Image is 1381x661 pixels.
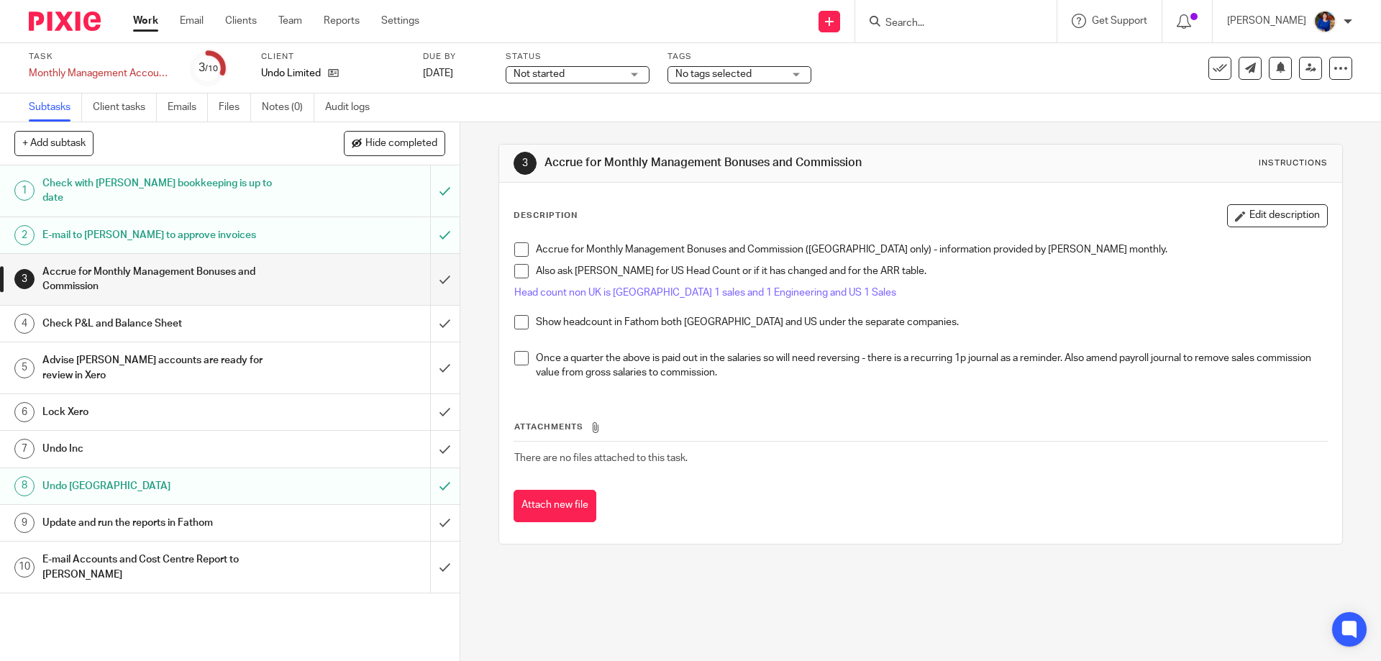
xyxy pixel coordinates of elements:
h1: Accrue for Monthly Management Bonuses and Commission [544,155,952,170]
img: Pixie [29,12,101,31]
div: 2 [14,225,35,245]
span: Get Support [1092,16,1147,26]
span: Hide completed [365,138,437,150]
h1: Check with [PERSON_NAME] bookkeeping is up to date [42,173,291,209]
h1: Undo [GEOGRAPHIC_DATA] [42,475,291,497]
a: Files [219,94,251,122]
button: + Add subtask [14,131,94,155]
button: Attach new file [514,490,596,522]
a: Team [278,14,302,28]
h1: Undo Inc [42,438,291,460]
p: Show headcount in Fathom both [GEOGRAPHIC_DATA] and US under the separate companies. [536,315,1326,329]
a: Reports [324,14,360,28]
div: 5 [14,358,35,378]
h1: Check P&L and Balance Sheet [42,313,291,334]
span: [DATE] [423,68,453,78]
div: Monthly Management Accounts - Undo [29,66,173,81]
div: 10 [14,557,35,578]
div: 4 [14,314,35,334]
a: Settings [381,14,419,28]
label: Status [506,51,650,63]
span: Head count non UK is [GEOGRAPHIC_DATA] 1 sales and 1 Engineering and US 1 Sales [514,288,896,298]
a: Audit logs [325,94,380,122]
span: Not started [514,69,565,79]
a: Emails [168,94,208,122]
div: 9 [14,513,35,533]
a: Client tasks [93,94,157,122]
div: 7 [14,439,35,459]
button: Edit description [1227,204,1328,227]
p: Description [514,210,578,222]
a: Subtasks [29,94,82,122]
h1: E-mail to [PERSON_NAME] to approve invoices [42,224,291,246]
h1: Advise [PERSON_NAME] accounts are ready for review in Xero [42,350,291,386]
span: Attachments [514,423,583,431]
div: Instructions [1259,158,1328,169]
p: Once a quarter the above is paid out in the salaries so will need reversing - there is a recurrin... [536,351,1326,380]
div: 3 [199,60,218,76]
label: Due by [423,51,488,63]
label: Client [261,51,405,63]
h1: E-mail Accounts and Cost Centre Report to [PERSON_NAME] [42,549,291,585]
p: Accrue for Monthly Management Bonuses and Commission ([GEOGRAPHIC_DATA] only) - information provi... [536,242,1326,257]
p: Also ask [PERSON_NAME] for US Head Count or if it has changed and for the ARR table. [536,264,1326,278]
a: Email [180,14,204,28]
h1: Update and run the reports in Fathom [42,512,291,534]
small: /10 [205,65,218,73]
p: Undo Limited [261,66,321,81]
div: 6 [14,402,35,422]
input: Search [884,17,1013,30]
a: Clients [225,14,257,28]
label: Tags [667,51,811,63]
div: 1 [14,181,35,201]
img: Nicole.jpeg [1313,10,1336,33]
p: [PERSON_NAME] [1227,14,1306,28]
span: There are no files attached to this task. [514,453,688,463]
h1: Lock Xero [42,401,291,423]
h1: Accrue for Monthly Management Bonuses and Commission [42,261,291,298]
a: Work [133,14,158,28]
button: Hide completed [344,131,445,155]
a: Notes (0) [262,94,314,122]
label: Task [29,51,173,63]
div: 3 [14,269,35,289]
div: 8 [14,476,35,496]
span: No tags selected [675,69,752,79]
div: 3 [514,152,537,175]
